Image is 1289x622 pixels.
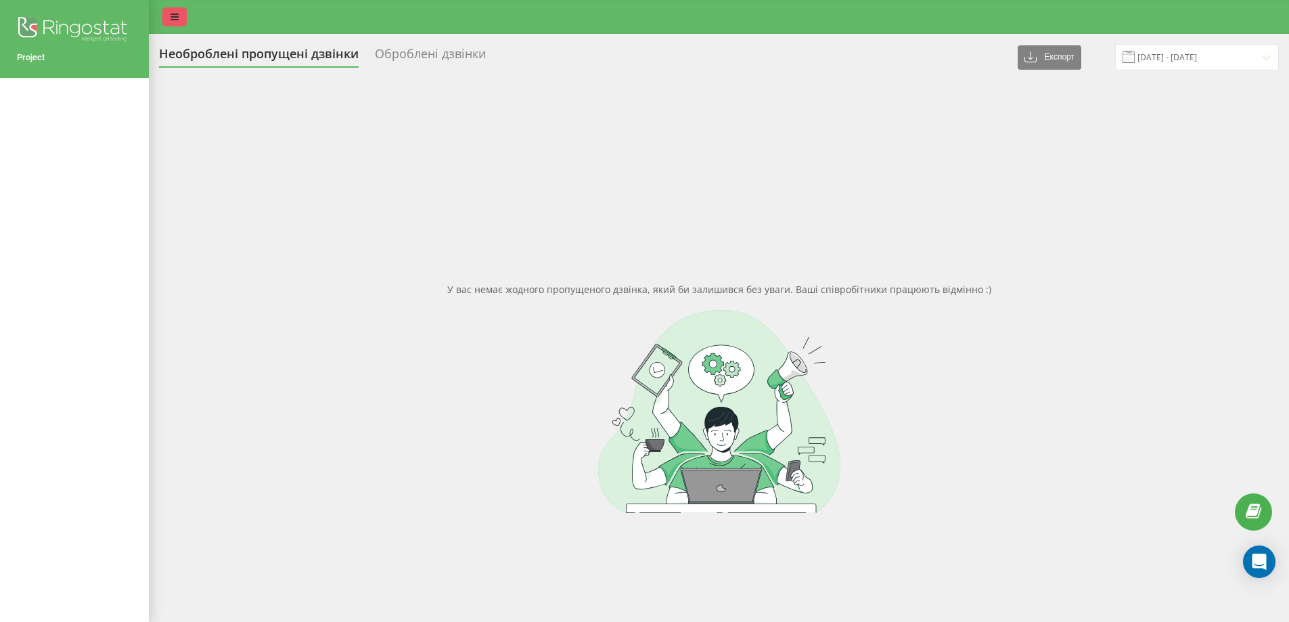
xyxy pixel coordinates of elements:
[375,47,486,68] div: Оброблені дзвінки
[17,14,132,47] img: Ringostat logo
[1018,45,1081,70] button: Експорт
[17,51,132,64] a: Project
[159,47,359,68] div: Необроблені пропущені дзвінки
[1243,546,1275,578] div: Open Intercom Messenger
